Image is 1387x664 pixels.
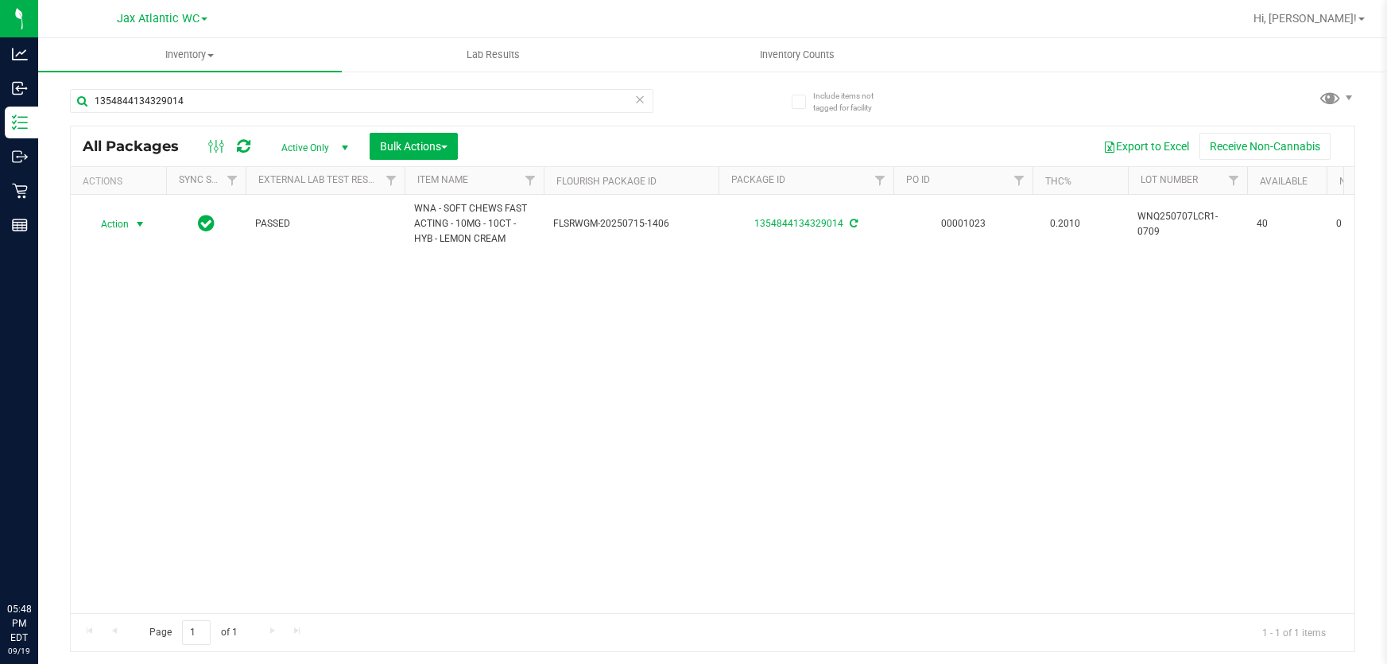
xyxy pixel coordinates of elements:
[1042,212,1088,235] span: 0.2010
[1260,176,1308,187] a: Available
[1199,133,1331,160] button: Receive Non-Cannabis
[1006,167,1033,194] a: Filter
[117,12,200,25] span: Jax Atlantic WC
[1221,167,1247,194] a: Filter
[1137,209,1238,239] span: WNQ250707LCR1-0709
[553,216,709,231] span: FLSRWGM-20250715-1406
[1257,216,1317,231] span: 40
[12,183,28,199] inline-svg: Retail
[12,46,28,62] inline-svg: Analytics
[342,38,645,72] a: Lab Results
[370,133,458,160] button: Bulk Actions
[417,174,468,185] a: Item Name
[754,218,843,229] a: 1354844134329014
[731,174,785,185] a: Package ID
[517,167,544,194] a: Filter
[255,216,395,231] span: PASSED
[1253,12,1357,25] span: Hi, [PERSON_NAME]!
[83,138,195,155] span: All Packages
[941,218,986,229] a: 00001023
[12,80,28,96] inline-svg: Inbound
[1093,133,1199,160] button: Export to Excel
[136,620,250,645] span: Page of 1
[906,174,930,185] a: PO ID
[38,48,342,62] span: Inventory
[87,213,130,235] span: Action
[198,212,215,235] span: In Sync
[83,176,160,187] div: Actions
[445,48,541,62] span: Lab Results
[182,620,211,645] input: 1
[738,48,856,62] span: Inventory Counts
[12,149,28,165] inline-svg: Outbound
[12,115,28,130] inline-svg: Inventory
[70,89,653,113] input: Search Package ID, Item Name, SKU, Lot or Part Number...
[378,167,405,194] a: Filter
[12,217,28,233] inline-svg: Reports
[414,201,534,247] span: WNA - SOFT CHEWS FAST ACTING - 10MG - 10CT - HYB - LEMON CREAM
[16,537,64,584] iframe: Resource center
[7,602,31,645] p: 05:48 PM EDT
[867,167,893,194] a: Filter
[7,645,31,657] p: 09/19
[813,90,893,114] span: Include items not tagged for facility
[130,213,150,235] span: select
[1249,620,1339,644] span: 1 - 1 of 1 items
[179,174,240,185] a: Sync Status
[380,140,447,153] span: Bulk Actions
[847,218,858,229] span: Sync from Compliance System
[556,176,657,187] a: Flourish Package ID
[645,38,949,72] a: Inventory Counts
[38,38,342,72] a: Inventory
[1045,176,1071,187] a: THC%
[219,167,246,194] a: Filter
[1141,174,1198,185] a: Lot Number
[634,89,645,110] span: Clear
[258,174,383,185] a: External Lab Test Result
